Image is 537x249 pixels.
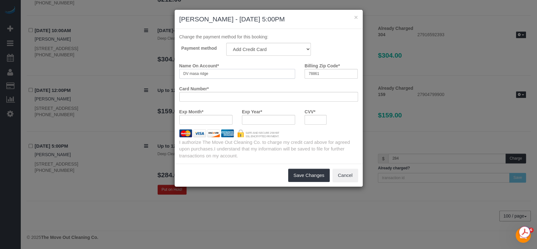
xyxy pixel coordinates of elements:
div: I authorize The Move Out Cleaning Co. to charge my credit card above for agreed upon purchases. [175,139,363,159]
button: Cancel [333,169,358,182]
sui-modal: Dustin Kohn - 09/15/2025 5:00PM [175,10,363,187]
p: Change the payment method for this booking: [179,34,358,40]
label: Payment method [175,43,222,51]
label: Card Number [179,83,209,92]
iframe: Intercom live chat [516,228,531,243]
h3: [PERSON_NAME] - [DATE] 5:00PM [179,14,358,24]
label: Exp Month [179,106,204,115]
img: credit cards [175,129,284,137]
label: CVV [305,106,315,115]
button: Save Changes [288,169,330,182]
label: Name On Account [179,60,219,69]
label: Exp Year [242,106,262,115]
span: I understand that my information will be saved to file for further transactions on my account. [179,146,344,158]
button: × [354,14,358,20]
label: Billing Zip Code [305,60,340,69]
